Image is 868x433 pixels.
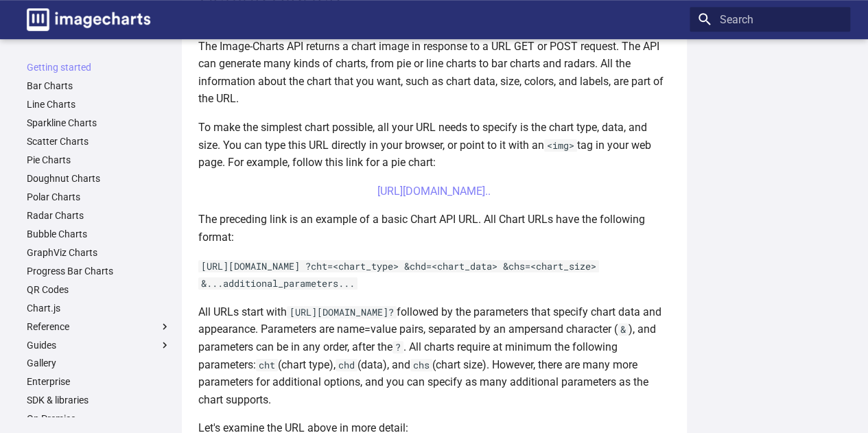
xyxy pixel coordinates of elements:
[27,154,171,166] a: Pie Charts
[27,265,171,277] a: Progress Bar Charts
[392,341,403,353] code: ?
[27,320,171,333] label: Reference
[27,246,171,259] a: GraphViz Charts
[336,359,357,371] code: chd
[27,228,171,240] a: Bubble Charts
[198,38,670,108] p: The Image-Charts API returns a chart image in response to a URL GET or POST request. The API can ...
[27,339,171,351] label: Guides
[27,394,171,406] a: SDK & libraries
[198,303,670,409] p: All URLs start with followed by the parameters that specify chart data and appearance. Parameters...
[27,375,171,388] a: Enterprise
[27,172,171,185] a: Doughnut Charts
[27,61,171,73] a: Getting started
[690,7,850,32] input: Search
[544,139,577,152] code: <img>
[198,211,670,246] p: The preceding link is an example of a basic Chart API URL. All Chart URLs have the following format:
[618,323,629,336] code: &
[27,191,171,203] a: Polar Charts
[27,412,171,425] a: On Premise
[256,359,278,371] code: cht
[377,185,491,198] a: [URL][DOMAIN_NAME]..
[21,3,156,36] a: Image-Charts documentation
[410,359,432,371] code: chs
[27,283,171,296] a: QR Codes
[27,80,171,92] a: Bar Charts
[27,209,171,222] a: Radar Charts
[27,135,171,148] a: Scatter Charts
[27,8,150,31] img: logo
[27,117,171,129] a: Sparkline Charts
[287,306,397,318] code: [URL][DOMAIN_NAME]?
[198,260,599,290] code: [URL][DOMAIN_NAME] ?cht=<chart_type> &chd=<chart_data> &chs=<chart_size> &...additional_parameter...
[198,119,670,172] p: To make the simplest chart possible, all your URL needs to specify is the chart type, data, and s...
[27,357,171,369] a: Gallery
[27,302,171,314] a: Chart.js
[27,98,171,110] a: Line Charts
